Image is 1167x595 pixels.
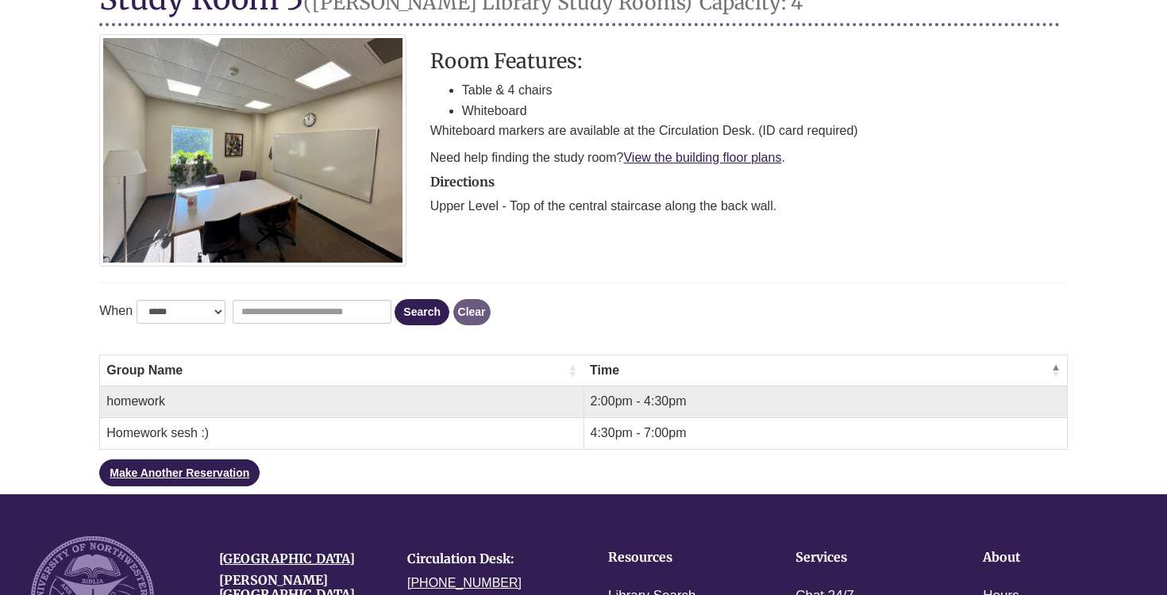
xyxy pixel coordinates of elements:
[453,299,491,325] button: Clear
[568,363,577,378] span: Group Name : Activate to sort
[795,551,934,565] h4: Services
[1051,363,1061,378] span: Time : Activate to invert sorting
[99,459,260,486] a: Make Another Reservation
[99,301,133,321] label: When
[430,50,1068,167] div: description
[983,551,1121,565] h4: About
[462,101,1068,121] li: Whiteboard
[395,299,449,325] button: Search
[430,197,1068,216] p: Upper Level - Top of the central staircase along the back wall.
[100,386,583,418] td: homework
[623,151,781,164] a: View the building floor plans
[583,386,1067,418] td: 2:00pm - 4:30pm
[100,418,583,450] td: Homework sesh :)
[407,552,572,566] h4: Circulation Desk:
[407,576,522,589] a: [PHONE_NUMBER]
[99,34,406,266] img: Study Room 5
[219,551,355,566] a: [GEOGRAPHIC_DATA]
[583,418,1067,450] td: 4:30pm - 7:00pm
[430,148,1068,167] p: Need help finding the study room? .
[462,80,1068,101] li: Table & 4 chairs
[590,362,1048,380] span: Time
[233,300,391,324] input: Search reservation name...
[430,121,1068,140] p: Whiteboard markers are available at the Circulation Desk. (ID card required)
[430,175,1068,217] div: directions
[430,175,1068,190] h2: Directions
[106,362,564,380] span: Group Name
[608,551,746,565] h4: Resources
[430,50,1068,72] h3: Room Features:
